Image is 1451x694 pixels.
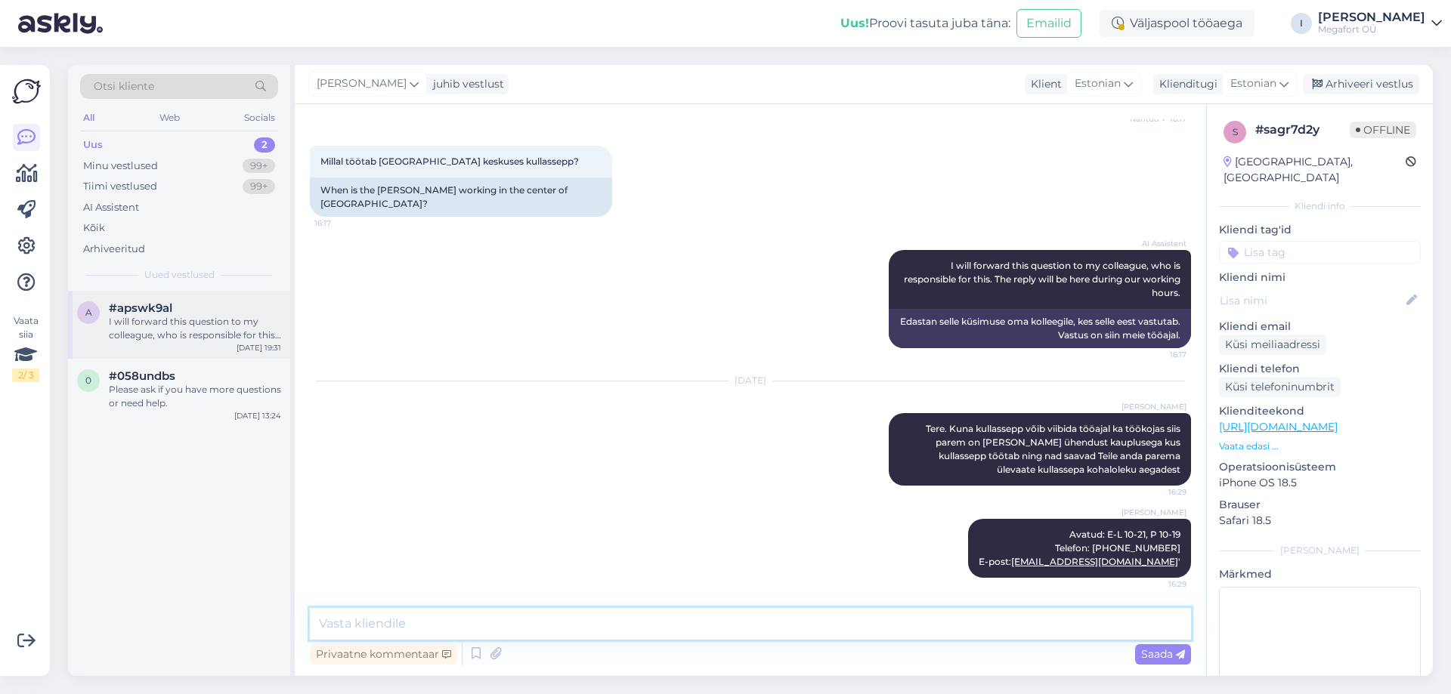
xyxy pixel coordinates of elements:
[1141,647,1185,661] span: Saada
[1233,126,1238,137] span: s
[926,423,1183,475] span: Tere. Kuna kullassepp võib viibida tööajal ka töökojas siis parem on [PERSON_NAME] ühendust kaupl...
[310,644,457,665] div: Privaatne kommentaar
[320,156,579,167] span: Millal töötab [GEOGRAPHIC_DATA] keskuses kullassepp?
[83,159,158,174] div: Minu vestlused
[80,108,97,128] div: All
[1016,9,1081,38] button: Emailid
[1350,122,1416,138] span: Offline
[979,529,1180,567] span: Avatud: E-L 10-21, P 10-19 Telefon: [PHONE_NUMBER] E-post: '
[1025,76,1062,92] div: Klient
[1100,10,1255,37] div: Väljaspool tööaega
[1122,401,1186,412] span: [PERSON_NAME]
[840,16,869,30] b: Uus!
[1219,440,1421,453] p: Vaata edasi ...
[109,301,172,315] span: #apswk9al
[1255,121,1350,139] div: # sagr7d2y
[254,137,275,153] div: 2
[1219,544,1421,557] div: [PERSON_NAME]
[109,315,281,342] div: I will forward this question to my colleague, who is responsible for this. The reply will be here...
[1219,403,1421,419] p: Klienditeekond
[156,108,183,128] div: Web
[1318,11,1442,35] a: [PERSON_NAME]Megafort OÜ
[1130,349,1186,360] span: 16:17
[1122,507,1186,518] span: [PERSON_NAME]
[1130,238,1186,249] span: AI Assistent
[12,77,41,106] img: Askly Logo
[241,108,278,128] div: Socials
[1318,23,1425,35] div: Megafort OÜ
[83,221,105,236] div: Kõik
[1219,513,1421,529] p: Safari 18.5
[1219,241,1421,264] input: Lisa tag
[1318,11,1425,23] div: [PERSON_NAME]
[1219,420,1338,433] a: [URL][DOMAIN_NAME]
[83,242,145,257] div: Arhiveeritud
[904,260,1183,298] span: I will forward this question to my colleague, who is responsible for this. The reply will be here...
[1219,222,1421,238] p: Kliendi tag'id
[1219,335,1326,355] div: Küsi meiliaadressi
[1130,113,1186,125] span: Nähtud ✓ 16:17
[109,383,281,410] div: Please ask if you have more questions or need help.
[889,309,1191,348] div: Edastan selle küsimuse oma kolleegile, kes selle eest vastutab. Vastus on siin meie tööajal.
[243,179,275,194] div: 99+
[94,79,154,94] span: Otsi kliente
[840,14,1010,32] div: Proovi tasuta juba täna:
[1303,74,1419,94] div: Arhiveeri vestlus
[243,159,275,174] div: 99+
[234,410,281,421] div: [DATE] 13:24
[314,217,371,229] span: 16:17
[1219,459,1421,475] p: Operatsioonisüsteem
[1219,361,1421,377] p: Kliendi telefon
[1291,13,1312,34] div: I
[1219,377,1341,397] div: Küsi telefoninumbrit
[317,76,407,92] span: [PERSON_NAME]
[1220,292,1403,309] input: Lisa nimi
[1219,199,1421,213] div: Kliendi info
[12,369,39,382] div: 2 / 3
[109,369,175,383] span: #058undbs
[1224,154,1406,186] div: [GEOGRAPHIC_DATA], [GEOGRAPHIC_DATA]
[85,375,91,386] span: 0
[1153,76,1217,92] div: Klienditugi
[12,314,39,382] div: Vaata siia
[1130,486,1186,498] span: 16:29
[1230,76,1276,92] span: Estonian
[83,179,157,194] div: Tiimi vestlused
[1075,76,1121,92] span: Estonian
[1219,497,1421,513] p: Brauser
[144,268,215,282] span: Uued vestlused
[1219,319,1421,335] p: Kliendi email
[237,342,281,353] div: [DATE] 19:31
[1219,270,1421,285] p: Kliendi nimi
[310,374,1191,387] div: [DATE]
[83,137,103,153] div: Uus
[1219,566,1421,582] p: Märkmed
[1130,578,1186,590] span: 16:29
[427,76,504,92] div: juhib vestlust
[1219,475,1421,491] p: iPhone OS 18.5
[85,307,92,318] span: a
[310,177,612,217] div: When is the [PERSON_NAME] working in the center of [GEOGRAPHIC_DATA]?
[1011,556,1178,567] a: [EMAIL_ADDRESS][DOMAIN_NAME]
[83,200,139,215] div: AI Assistent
